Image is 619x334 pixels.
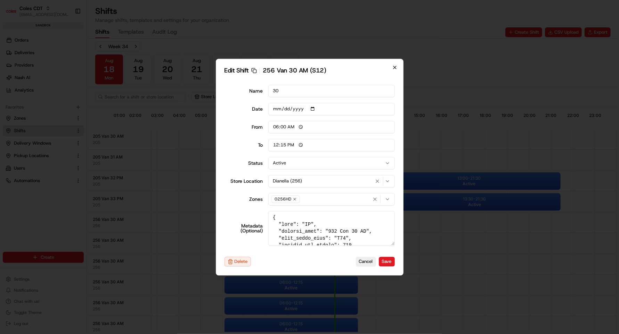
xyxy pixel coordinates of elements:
[7,28,127,39] p: Welcome 👋
[7,101,13,107] div: 📗
[4,98,56,110] a: 📗Knowledge Base
[7,7,21,21] img: Nash
[225,106,263,111] label: Date
[59,101,64,107] div: 💻
[268,211,395,246] textarea: { "lore": "IP", "dolorsi_amet": "932 Con 30 AD", "elit_seddo_eius": "T74", "incidid_utl_etdolo": ...
[18,45,115,52] input: Clear
[263,67,326,74] span: 256 Van 30 AM (S12)
[118,68,127,77] button: Start new chat
[225,257,251,266] button: Delete
[24,66,114,73] div: Start new chat
[225,143,263,147] div: To
[24,73,88,79] div: We're available if you need us!
[56,98,114,110] a: 💻API Documentation
[225,88,263,93] label: Name
[225,67,395,74] h2: Edit Shift
[268,85,395,97] input: Shift name
[225,161,263,165] label: Status
[49,117,84,123] a: Powered byPylon
[225,125,263,129] div: From
[69,118,84,123] span: Pylon
[268,193,395,205] button: 0256HD
[275,196,291,202] span: 0256HD
[268,175,395,187] button: Dianella (256)
[273,178,302,184] span: Dianella (256)
[7,66,19,79] img: 1736555255976-a54dd68f-1ca7-489b-9aae-adbdc363a1c4
[225,179,263,183] label: Store Location
[379,257,395,267] button: Save
[356,257,376,267] button: Cancel
[66,101,112,108] span: API Documentation
[225,223,263,233] label: Metadata (Optional)
[225,197,263,202] label: Zones
[14,101,53,108] span: Knowledge Base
